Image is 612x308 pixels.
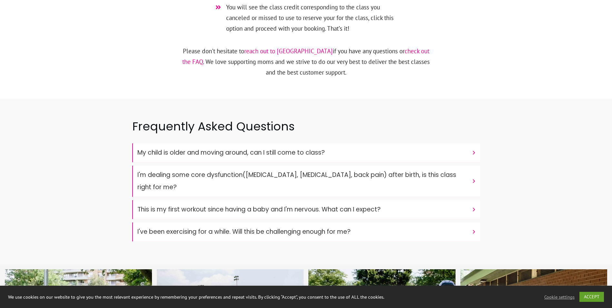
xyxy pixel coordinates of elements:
a: Cookie settings [544,294,575,300]
span: You will see the class credit corresponding to the class you canceled or missed to use to reserve... [226,2,400,34]
a: ACCEPT [579,292,604,302]
a: reach out to [GEOGRAPHIC_DATA] [244,47,333,55]
h2: Frequently Asked Questions [132,118,480,142]
p: Please don't hesitate to if you have any questions or . We love supporting moms and we strive to ... [180,46,432,86]
font: My child is older and moving around, can I still come to class? [137,148,325,157]
font: This is my first workout since having a baby and I'm nervous. What can I expect? [137,205,381,214]
font: I've been exercising for a while. Will this be challenging enough for me? [137,227,351,236]
a: check out the FAQ [182,47,429,66]
font: I'm dealing some core dysfunction([MEDICAL_DATA], [MEDICAL_DATA], back pain) after birth, is this... [137,170,456,191]
div: We use cookies on our website to give you the most relevant experience by remembering your prefer... [8,294,425,300]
